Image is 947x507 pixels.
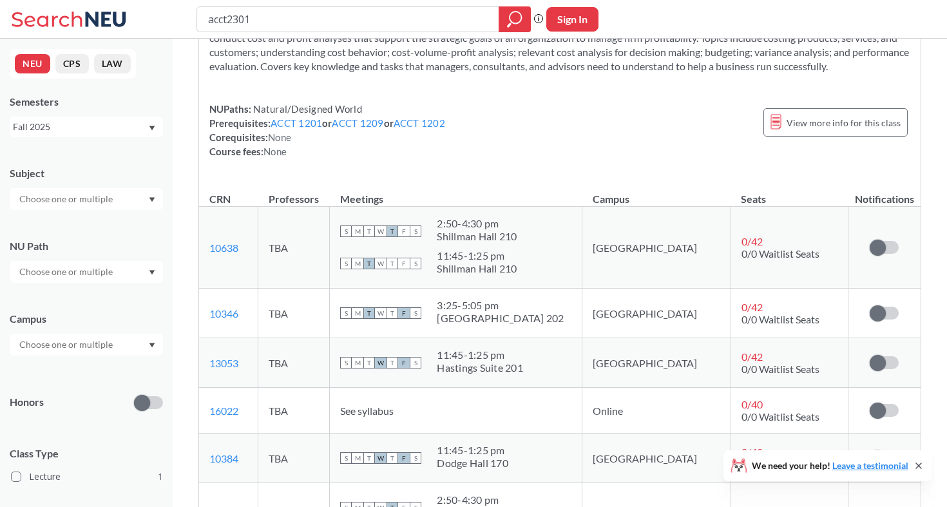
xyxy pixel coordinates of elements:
div: 2:50 - 4:30 pm [437,493,564,506]
th: Professors [258,179,330,207]
input: Choose one or multiple [13,264,121,280]
span: None [268,131,291,143]
input: Class, professor, course number, "phrase" [207,8,490,30]
td: TBA [258,338,330,388]
span: S [340,307,352,319]
a: 10384 [209,452,238,464]
div: 2:50 - 4:30 pm [437,217,517,230]
div: 3:25 - 5:05 pm [437,299,564,312]
div: Dropdown arrow [10,261,163,283]
span: F [398,258,410,269]
button: LAW [94,54,131,73]
td: [GEOGRAPHIC_DATA] [582,338,731,388]
span: T [387,258,398,269]
th: Campus [582,179,731,207]
span: F [398,452,410,464]
a: Leave a testimonial [832,460,908,471]
span: 0 / 42 [741,235,763,247]
span: 0/0 Waitlist Seats [741,313,819,325]
span: M [352,258,363,269]
div: Fall 2025 [13,120,148,134]
span: 0 / 40 [741,398,763,410]
div: Dodge Hall 170 [437,457,508,470]
span: 0 / 42 [741,446,763,458]
td: TBA [258,434,330,483]
span: T [387,357,398,368]
svg: magnifying glass [507,10,522,28]
div: Campus [10,312,163,326]
span: S [410,307,421,319]
span: 0/0 Waitlist Seats [741,410,819,423]
div: magnifying glass [499,6,531,32]
svg: Dropdown arrow [149,197,155,202]
span: 0/0 Waitlist Seats [741,363,819,375]
th: Seats [731,179,848,207]
span: 0 / 42 [741,350,763,363]
button: Sign In [546,7,598,32]
span: S [340,225,352,237]
div: NUPaths: Prerequisites: or or Corequisites: Course fees: [209,102,445,158]
span: W [375,452,387,464]
div: Dropdown arrow [10,188,163,210]
div: CRN [209,192,231,206]
svg: Dropdown arrow [149,270,155,275]
span: 1 [158,470,163,484]
span: F [398,307,410,319]
div: Subject [10,166,163,180]
a: ACCT 1202 [394,117,445,129]
span: T [363,225,375,237]
div: Shillman Hall 210 [437,262,517,275]
div: Hastings Suite 201 [437,361,523,374]
span: 0/0 Waitlist Seats [741,247,819,260]
span: S [340,357,352,368]
td: [GEOGRAPHIC_DATA] [582,434,731,483]
span: We need your help! [752,461,908,470]
div: Shillman Hall 210 [437,230,517,243]
span: S [410,452,421,464]
span: T [387,225,398,237]
span: S [410,357,421,368]
span: F [398,225,410,237]
span: None [263,146,287,157]
td: [GEOGRAPHIC_DATA] [582,289,731,338]
span: S [340,258,352,269]
label: Lecture [11,468,163,485]
a: 16022 [209,405,238,417]
span: Class Type [10,446,163,461]
div: 11:45 - 1:25 pm [437,444,508,457]
svg: Dropdown arrow [149,343,155,348]
td: TBA [258,289,330,338]
p: Honors [10,395,44,410]
div: Semesters [10,95,163,109]
input: Choose one or multiple [13,337,121,352]
a: 10638 [209,242,238,254]
span: View more info for this class [787,115,901,131]
span: M [352,357,363,368]
span: See syllabus [340,405,394,417]
div: NU Path [10,239,163,253]
div: Dropdown arrow [10,334,163,356]
section: Focuses on the development and analysis of information for managerial decision making within the ... [209,17,910,73]
span: S [410,225,421,237]
svg: Dropdown arrow [149,126,155,131]
span: W [375,357,387,368]
span: T [363,452,375,464]
a: ACCT 1201 [271,117,322,129]
span: T [363,258,375,269]
button: NEU [15,54,50,73]
span: T [363,307,375,319]
div: Fall 2025Dropdown arrow [10,117,163,137]
button: CPS [55,54,89,73]
div: 11:45 - 1:25 pm [437,249,517,262]
span: S [340,452,352,464]
a: ACCT 1209 [332,117,383,129]
td: Online [582,388,731,434]
span: T [387,452,398,464]
span: W [375,307,387,319]
span: W [375,225,387,237]
span: W [375,258,387,269]
td: TBA [258,388,330,434]
span: T [363,357,375,368]
span: Natural/Designed World [251,103,362,115]
span: T [387,307,398,319]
